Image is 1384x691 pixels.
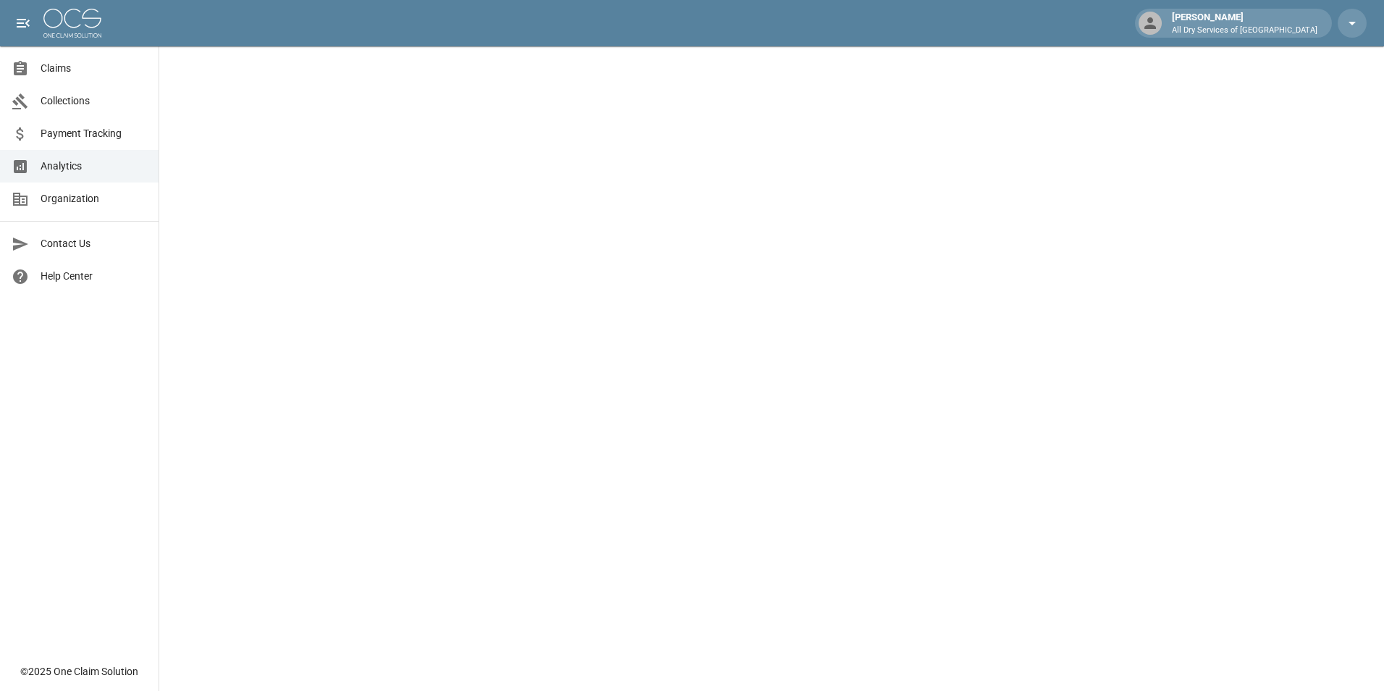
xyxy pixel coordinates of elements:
img: ocs-logo-white-transparent.png [43,9,101,38]
span: Collections [41,93,147,109]
div: © 2025 One Claim Solution [20,664,138,679]
span: Payment Tracking [41,126,147,141]
span: Claims [41,61,147,76]
span: Analytics [41,159,147,174]
button: open drawer [9,9,38,38]
p: All Dry Services of [GEOGRAPHIC_DATA] [1172,25,1317,37]
span: Organization [41,191,147,206]
span: Contact Us [41,236,147,251]
span: Help Center [41,269,147,284]
div: [PERSON_NAME] [1166,10,1323,36]
iframe: Embedded Dashboard [159,46,1384,687]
